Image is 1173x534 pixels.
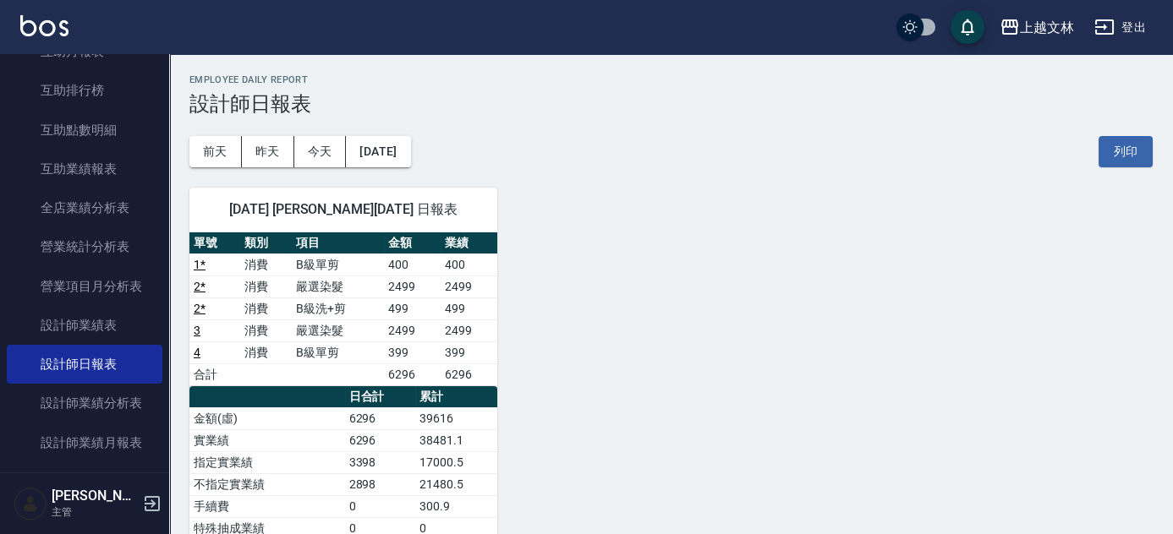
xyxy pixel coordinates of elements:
[441,319,497,341] td: 2499
[384,341,441,363] td: 399
[292,341,385,363] td: B級單剪
[194,346,200,359] a: 4
[7,71,162,110] a: 互助排行榜
[189,407,345,429] td: 金額(虛)
[1099,136,1153,167] button: 列印
[7,345,162,384] a: 設計師日報表
[384,253,441,275] td: 400
[345,451,416,473] td: 3398
[292,253,385,275] td: B級單剪
[993,10,1081,45] button: 上越文林
[189,429,345,451] td: 實業績
[384,232,441,254] th: 金額
[292,275,385,297] td: 嚴選染髮
[384,363,441,385] td: 6296
[292,297,385,319] td: B級洗+剪
[52,488,138,504] h5: [PERSON_NAME]
[194,324,200,337] a: 3
[7,150,162,188] a: 互助業績報表
[384,319,441,341] td: 2499
[189,473,345,495] td: 不指定實業績
[189,232,497,386] table: a dense table
[384,275,441,297] td: 2499
[292,319,385,341] td: 嚴選染髮
[189,92,1153,116] h3: 設計師日報表
[415,429,496,451] td: 38481.1
[441,363,497,385] td: 6296
[7,227,162,266] a: 營業統計分析表
[415,495,496,517] td: 300.9
[345,495,416,517] td: 0
[210,201,477,218] span: [DATE] [PERSON_NAME][DATE] 日報表
[240,232,291,254] th: 類別
[189,74,1153,85] h2: Employee Daily Report
[345,386,416,408] th: 日合計
[294,136,347,167] button: 今天
[292,232,385,254] th: 項目
[189,232,240,254] th: 單號
[240,341,291,363] td: 消費
[189,136,242,167] button: 前天
[242,136,294,167] button: 昨天
[951,10,984,44] button: save
[1088,12,1153,43] button: 登出
[240,297,291,319] td: 消費
[240,253,291,275] td: 消費
[415,407,496,429] td: 39616
[7,462,162,501] a: 設計師排行榜
[7,188,162,227] a: 全店業績分析表
[189,363,240,385] td: 合計
[415,386,496,408] th: 累計
[415,451,496,473] td: 17000.5
[415,473,496,495] td: 21480.5
[346,136,410,167] button: [DATE]
[7,423,162,462] a: 設計師業績月報表
[240,319,291,341] td: 消費
[240,275,291,297] td: 消費
[7,111,162,150] a: 互助點數明細
[7,384,162,422] a: 設計師業績分析表
[345,473,416,495] td: 2898
[189,495,345,517] td: 手續費
[1020,17,1074,38] div: 上越文林
[189,451,345,473] td: 指定實業績
[441,253,497,275] td: 400
[7,306,162,345] a: 設計師業績表
[345,429,416,451] td: 6296
[52,504,138,520] p: 主管
[441,232,497,254] th: 業績
[20,15,69,36] img: Logo
[441,275,497,297] td: 2499
[441,341,497,363] td: 399
[7,267,162,306] a: 營業項目月分析表
[14,487,47,520] img: Person
[441,297,497,319] td: 499
[345,407,416,429] td: 6296
[384,297,441,319] td: 499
